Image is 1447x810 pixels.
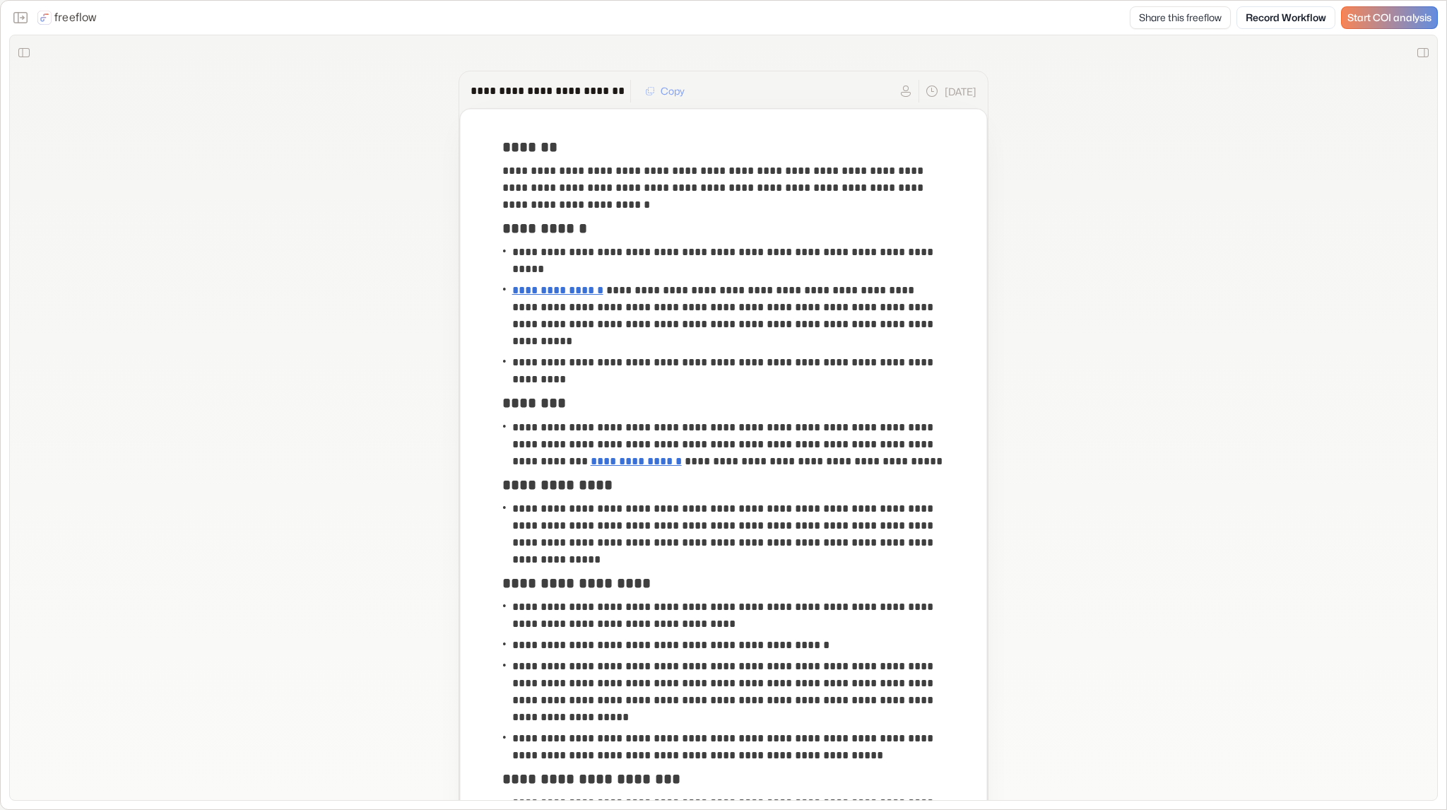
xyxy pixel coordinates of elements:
[1236,6,1335,29] a: Record Workflow
[1341,6,1438,29] a: Start COI analysis
[9,6,32,29] button: Close the sidebar
[54,9,97,26] p: freeflow
[1130,6,1231,29] button: Share this freeflow
[37,9,97,26] a: freeflow
[637,80,693,102] button: Copy
[1347,12,1431,24] span: Start COI analysis
[945,84,976,99] p: [DATE]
